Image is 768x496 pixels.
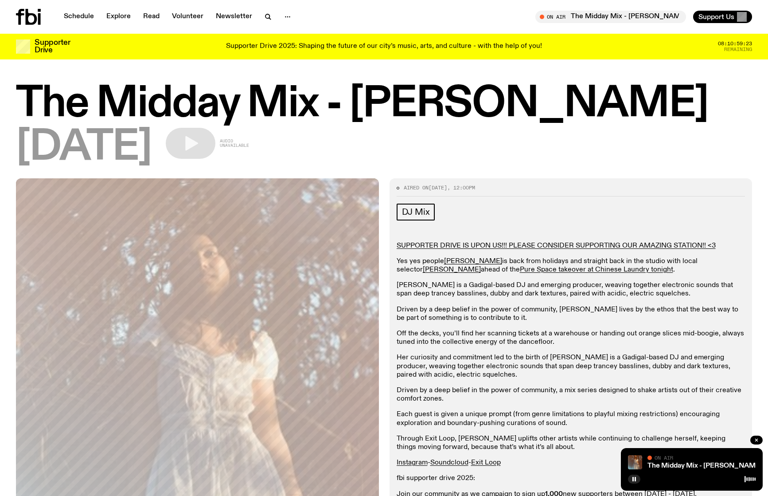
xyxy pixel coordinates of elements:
p: [PERSON_NAME] is a Gadigal-based DJ and emerging producer, weaving together electronic sounds tha... [397,281,745,298]
span: On Air [655,455,673,461]
h3: Supporter Drive [35,39,70,54]
a: Newsletter [211,11,257,23]
p: Each guest is given a unique prompt (from genre limitations to playful mixing restrictions) encou... [397,410,745,427]
span: DJ Mix [402,207,430,217]
span: 08:10:59:23 [718,41,752,46]
a: [PERSON_NAME] [444,258,502,265]
a: Schedule [58,11,99,23]
p: fbi supporter drive 2025: [397,474,745,483]
a: Explore [101,11,136,23]
p: Yes yes people is back from holidays and straight back in the studio with local selector ahead of... [397,257,745,274]
span: , 12:00pm [447,184,475,191]
a: The Midday Mix - [PERSON_NAME] [647,462,762,469]
a: DJ Mix [397,204,435,220]
span: Audio unavailable [220,139,249,148]
a: Exit Loop [471,459,501,466]
span: [DATE] [429,184,447,191]
h1: The Midday Mix - [PERSON_NAME] [16,84,752,124]
p: Through Exit Loop, [PERSON_NAME] uplifts other artists while continuing to challenge herself, kee... [397,435,745,452]
span: Support Us [698,13,734,21]
p: Her curiosity and commitment led to the birth of [PERSON_NAME] is a Gadigal-based DJ and emerging... [397,354,745,379]
span: [DATE] [16,128,152,168]
a: SUPPORTER DRIVE IS UPON US!!! PLEASE CONSIDER SUPPORTING OUR AMAZING STATION!! <3 [397,242,716,249]
p: Driven by a deep belief in the power of community, a mix series designed to shake artists out of ... [397,386,745,403]
a: Read [138,11,165,23]
p: - - [397,459,745,467]
p: Supporter Drive 2025: Shaping the future of our city’s music, arts, and culture - with the help o... [226,43,542,51]
a: [PERSON_NAME] [423,266,481,273]
a: Soundcloud [430,459,468,466]
span: Remaining [724,47,752,52]
a: Pure Space takeover at Chinese Laundry tonight [520,266,673,273]
a: Instagram [397,459,428,466]
p: Driven by a deep belief in the power of community, [PERSON_NAME] lives by the ethos that the best... [397,306,745,323]
a: Volunteer [167,11,209,23]
button: Support Us [693,11,752,23]
button: On AirThe Midday Mix - [PERSON_NAME] [535,11,686,23]
span: Aired on [404,184,429,191]
p: Off the decks, you’ll find her scanning tickets at a warehouse or handing out orange slices mid-b... [397,330,745,346]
